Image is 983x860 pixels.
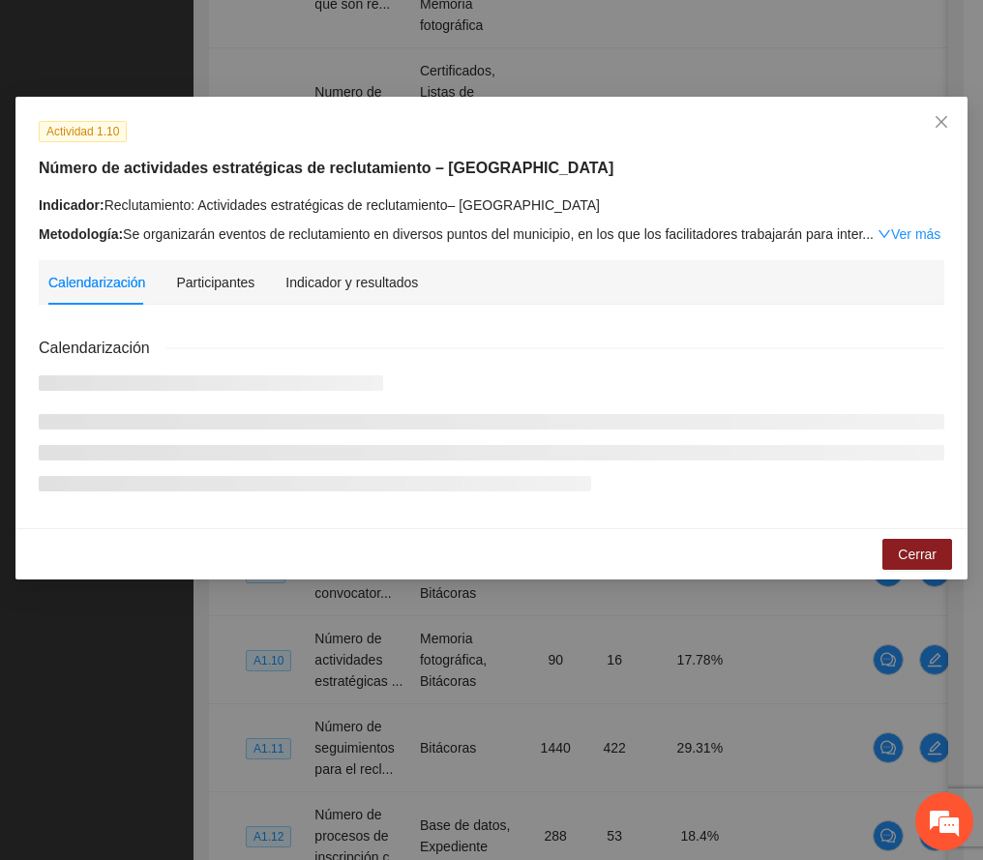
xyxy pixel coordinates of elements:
[934,114,949,130] span: close
[10,528,369,596] textarea: Escriba su mensaje y pulse “Intro”
[112,258,267,454] span: Estamos en línea.
[915,97,968,149] button: Close
[39,226,123,242] strong: Metodología:
[39,197,104,213] strong: Indicador:
[882,539,952,570] button: Cerrar
[39,121,127,142] span: Actividad 1.10
[39,157,944,180] h5: Número de actividades estratégicas de reclutamiento – [GEOGRAPHIC_DATA]
[39,336,165,360] span: Calendarización
[317,10,364,56] div: Minimizar ventana de chat en vivo
[898,544,937,565] span: Cerrar
[285,272,418,293] div: Indicador y resultados
[48,272,145,293] div: Calendarización
[39,194,944,216] div: Reclutamiento: Actividades estratégicas de reclutamiento– [GEOGRAPHIC_DATA]
[101,99,325,124] div: Chatee con nosotros ahora
[862,226,874,242] span: ...
[176,272,254,293] div: Participantes
[39,223,944,245] div: Se organizarán eventos de reclutamiento en diversos puntos del municipio, en los que los facilita...
[878,226,940,242] a: Expand
[878,227,891,241] span: down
